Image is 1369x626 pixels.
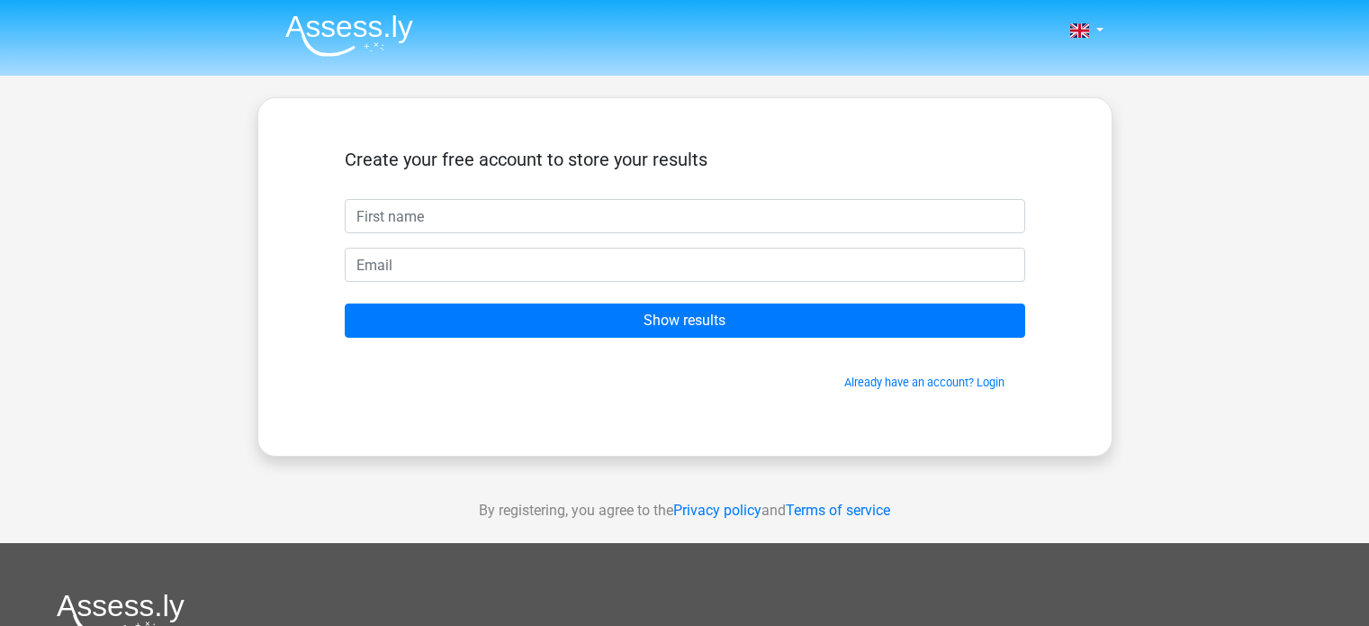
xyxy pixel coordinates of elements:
input: Show results [345,304,1025,338]
input: First name [345,199,1025,233]
a: Privacy policy [673,502,761,519]
img: Assessly [285,14,413,57]
a: Terms of service [786,502,890,519]
a: Already have an account? Login [844,376,1004,389]
h5: Create your free account to store your results [345,149,1025,170]
input: Email [345,248,1025,282]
